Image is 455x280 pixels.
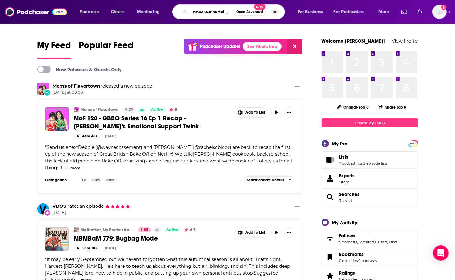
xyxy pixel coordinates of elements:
[79,40,134,55] span: Popular Feed
[339,180,355,184] span: 1 item
[245,110,265,115] span: Add to List
[432,5,447,19] img: User Profile
[332,141,348,147] div: My Pro
[359,258,377,263] a: 0 podcasts
[45,144,292,171] span: Send us a textDebbie (@waynesbasement) and [PERSON_NAME] (@rachelscbloor) are back to recap the f...
[244,176,295,184] button: ShowPodcast Details
[284,107,294,118] button: Show More Button
[132,7,168,17] button: open menu
[129,107,133,113] span: 29
[236,10,263,13] span: Open Advanced
[74,107,79,112] img: Moms of Flavortown
[363,161,364,166] span: ,
[324,155,337,164] a: Lists
[339,191,360,197] a: Searches
[183,227,197,232] button: 4.7
[387,240,388,244] span: ,
[378,101,406,113] button: Share Top 8
[80,7,99,16] span: Podcasts
[149,107,166,112] a: Active
[164,227,181,232] a: Active
[339,258,358,263] a: 0 episodes
[37,40,71,59] a: My Feed
[74,245,100,251] button: 53m 18s
[322,249,418,266] span: Bookmarks
[339,270,374,276] a: Ratings
[45,144,292,171] span: "
[105,246,116,250] div: [DATE]
[358,240,375,244] a: 7 creators
[333,103,373,111] button: Change Top 8
[322,38,385,44] a: Welcome [PERSON_NAME]!
[243,42,282,51] a: See What's New
[432,5,447,19] button: Show profile menu
[200,44,240,49] p: Podchaser Update!
[5,6,67,18] img: Podchaser - Follow, Share and Rate Podcasts
[339,233,356,239] span: Follows
[74,227,79,232] img: My Brother, My Brother And Me
[178,4,291,19] div: Search podcasts, credits, & more...
[79,178,88,183] a: Tv
[284,227,294,238] button: Show More Button
[322,170,418,187] a: Exports
[74,234,230,242] a: MBMBaM 779: Bugbag Mode
[322,118,418,127] a: Create My Top 8
[322,230,418,247] span: Follows
[334,7,365,16] span: For Podcasters
[339,173,355,179] span: Exports
[292,203,302,211] button: Show More Button
[339,270,355,276] span: Ratings
[233,8,266,16] button: Open AdvancedNew
[37,40,71,55] span: My Feed
[45,178,74,183] h3: Categories
[53,83,152,89] h3: released a new episode
[392,38,418,44] a: View Profile
[144,227,149,233] span: 88
[151,107,163,113] span: Active
[374,7,397,17] button: open menu
[105,204,130,209] span: VDOS's Rating: 5 out of 5
[364,161,388,166] a: 2 episode lists
[339,154,388,160] a: Lists
[254,4,266,10] span: New
[44,89,51,96] div: New Episode
[166,227,178,233] span: Active
[75,7,107,17] button: open menu
[68,203,79,209] span: rated
[332,219,358,225] div: My Activity
[298,7,323,16] span: For Business
[324,193,337,202] a: Searches
[37,203,49,215] a: VDOS
[74,114,230,130] a: MoF 120 - GBBO Series 16 Ep 1 Recap - [PERSON_NAME]’s Emotional Support Twink
[324,234,337,243] a: Follows
[409,141,417,146] a: PRO
[324,174,337,183] span: Exports
[44,209,51,216] div: New Rating
[432,5,447,19] span: Logged in as WorldWide452
[45,107,69,131] img: MoF 120 - GBBO Series 16 Ep 1 Recap - Paul’s Emotional Support Twink
[53,203,67,209] a: VDOS
[245,230,265,235] span: Add to List
[138,227,151,232] a: 88
[339,240,357,244] a: 5 podcasts
[339,233,398,239] a: Follows
[53,83,101,89] a: Moms of Flavortown
[37,83,49,95] img: Moms of Flavortown
[45,227,69,251] img: MBMBaM 779: Bugbag Mode
[330,7,374,17] button: open menu
[441,5,447,10] svg: Add a profile image
[111,7,124,16] span: Charts
[37,66,122,73] a: New Releases & Guests Only
[67,165,70,171] span: ...
[74,114,199,130] span: MoF 120 - GBBO Series 16 Ep 1 Recap - [PERSON_NAME]’s Emotional Support Twink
